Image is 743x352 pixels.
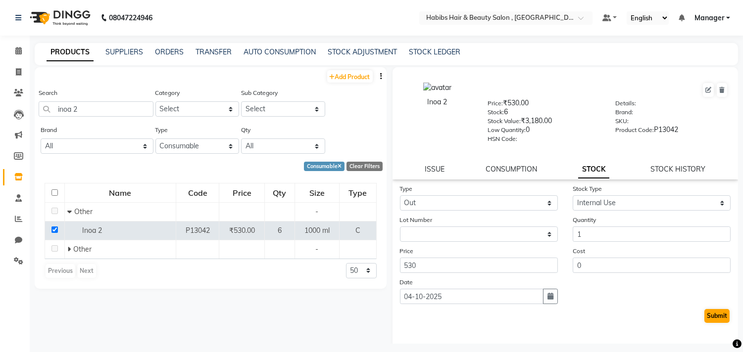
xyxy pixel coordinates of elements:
label: Search [39,88,57,97]
label: Stock: [488,108,504,117]
span: Other [74,207,93,216]
a: SUPPLIERS [105,47,143,56]
a: STOCK ADJUSTMENT [328,47,397,56]
span: ₹530.00 [229,226,255,235]
label: Type [155,126,168,134]
div: Name [65,184,175,202]
div: Clear Filters [347,162,383,171]
label: HSN Code: [488,134,517,143]
a: STOCK [578,161,609,178]
span: C [355,226,360,235]
span: 1000 ml [304,226,330,235]
a: STOCK HISTORY [650,165,705,174]
span: Inoa 2 [82,226,102,235]
label: Date [400,278,413,287]
label: Price [400,247,414,256]
a: Add Product [327,70,373,83]
div: 0 [488,125,600,138]
div: 6 [488,107,600,121]
label: Lot Number [400,216,433,224]
div: Qty [265,184,294,202]
label: Price: [488,99,503,108]
span: 6 [278,226,282,235]
label: Quantity [573,216,596,224]
img: avatar [423,83,451,93]
label: Sub Category [241,88,278,97]
label: Stock Type [573,184,602,193]
button: Submit [704,309,730,323]
label: SKU: [615,117,629,126]
a: CONSUMPTION [486,165,537,174]
a: ORDERS [155,47,184,56]
label: Qty [241,126,250,134]
span: - [316,207,319,216]
a: AUTO CONSUMPTION [244,47,316,56]
a: ISSUE [425,165,445,174]
span: - [316,245,319,254]
div: Code [177,184,219,202]
img: logo [25,4,93,32]
input: Search by product name or code [39,101,153,117]
label: Low Quantity: [488,126,526,134]
a: STOCK LEDGER [409,47,460,56]
a: PRODUCTS [47,44,94,61]
label: Type [400,184,413,193]
label: Details: [615,99,636,108]
div: P13042 [615,125,728,138]
label: Cost [573,247,585,256]
span: P13042 [186,226,210,235]
span: Collapse Row [67,207,74,216]
span: Expand Row [67,245,73,254]
a: TRANSFER [196,47,232,56]
span: Manager [694,13,724,23]
label: Brand: [615,108,633,117]
label: Product Code: [615,126,654,134]
div: ₹3,180.00 [488,116,600,130]
div: Price [220,184,264,202]
label: Brand [41,126,57,134]
b: 08047224946 [109,4,152,32]
div: Type [340,184,375,202]
label: Stock Value: [488,117,521,126]
div: Consumable [304,162,345,171]
div: Size [296,184,339,202]
div: Inoa 2 [402,97,473,107]
span: Other [73,245,92,254]
div: ₹530.00 [488,98,600,112]
label: Category [155,88,180,97]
